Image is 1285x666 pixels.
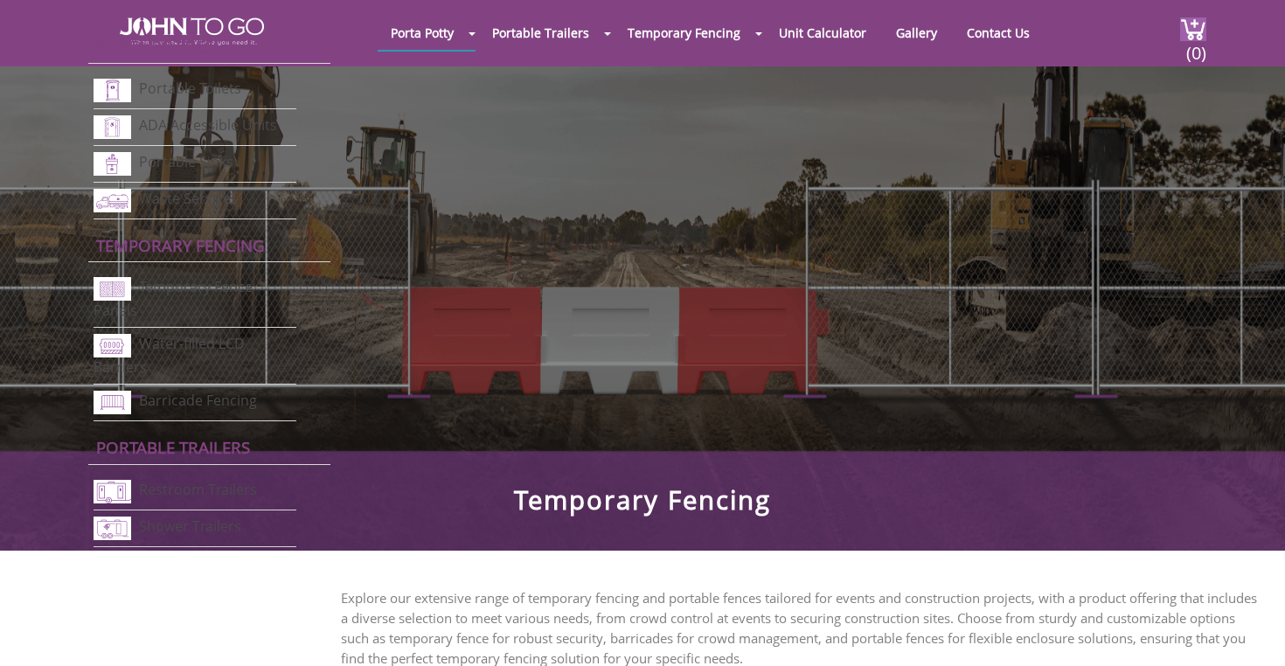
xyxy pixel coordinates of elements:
a: Temporary Fence Panels [94,278,253,321]
img: JOHN to go [120,17,264,45]
a: Water-filled LCD Barriers [94,334,245,377]
img: restroom-trailers-new.png [94,480,131,503]
img: shower-trailers-new.png [94,517,131,540]
a: ADA Accessible Units [139,115,277,135]
a: Portable Toilets [139,79,241,98]
a: Porta Potties [96,35,213,57]
img: chan-link-fencing-new.png [94,277,131,301]
a: Unit Calculator [766,16,879,50]
a: Restroom Trailers [139,480,257,499]
button: Live Chat [1215,596,1285,666]
img: cart a [1180,17,1206,41]
a: Portable trailers [96,436,250,458]
a: Portable Sinks [139,152,233,171]
a: Contact Us [954,16,1043,50]
a: Porta Potty [378,16,467,50]
img: barricade-fencing-icon-new.png [94,391,131,414]
a: Temporary Fencing [615,16,754,50]
img: portable-sinks-new.png [94,152,131,176]
a: Temporary Fencing [96,234,265,256]
a: Portable Trailers [479,16,602,50]
a: Gallery [883,16,950,50]
a: Shower Trailers [139,517,241,536]
img: portable-toilets-new.png [94,79,131,102]
span: (0) [1185,27,1206,65]
img: waste-services-new.png [94,189,131,212]
a: Waste Services [139,189,238,208]
a: Barricade Fencing [139,391,257,410]
img: water-filled%20barriers-new.png [94,334,131,357]
img: ADA-units-new.png [94,115,131,139]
